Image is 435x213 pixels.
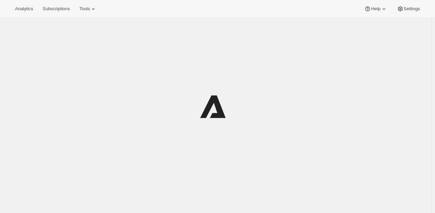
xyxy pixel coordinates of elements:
span: Help [371,6,380,12]
span: Tools [79,6,90,12]
button: Settings [393,4,424,14]
span: Settings [404,6,420,12]
button: Subscriptions [38,4,74,14]
span: Analytics [15,6,33,12]
span: Subscriptions [43,6,70,12]
button: Help [360,4,391,14]
button: Analytics [11,4,37,14]
button: Tools [75,4,101,14]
